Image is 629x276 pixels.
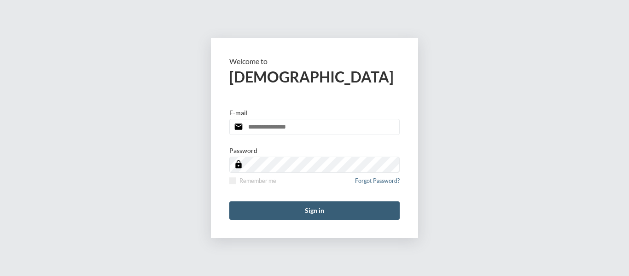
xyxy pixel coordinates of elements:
[229,109,248,117] p: E-mail
[229,147,257,154] p: Password
[229,177,276,184] label: Remember me
[229,201,400,220] button: Sign in
[229,57,400,65] p: Welcome to
[355,177,400,190] a: Forgot Password?
[229,68,400,86] h2: [DEMOGRAPHIC_DATA]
